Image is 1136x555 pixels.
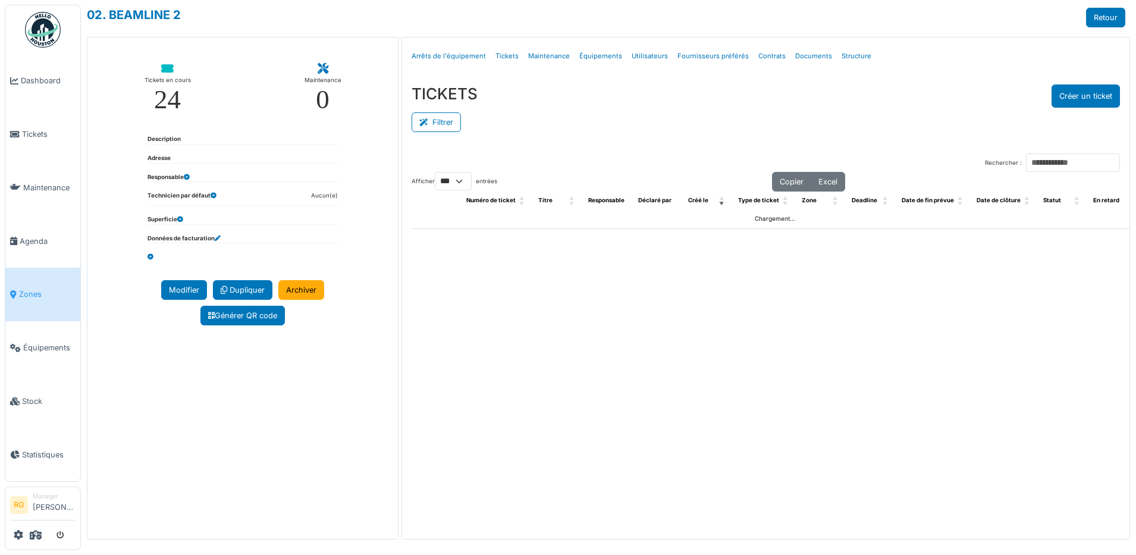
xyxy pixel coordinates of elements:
[688,197,708,203] span: Créé le
[5,268,80,321] a: Zones
[407,42,491,70] a: Arrêts de l'équipement
[33,492,76,501] div: Manager
[148,192,216,205] dt: Technicien par défaut
[1093,197,1119,203] span: En retard
[1074,192,1081,210] span: Statut: Activate to sort
[19,289,76,300] span: Zones
[135,54,200,123] a: Tickets en cours 24
[23,342,76,353] span: Équipements
[311,192,338,200] dd: Aucun(e)
[5,161,80,215] a: Maintenance
[148,135,181,144] dt: Description
[22,128,76,140] span: Tickets
[148,215,183,224] dt: Superficie
[883,192,890,210] span: Deadline: Activate to sort
[569,192,576,210] span: Titre: Activate to sort
[10,492,76,520] a: RG Manager[PERSON_NAME]
[145,74,191,86] div: Tickets en cours
[22,449,76,460] span: Statistiques
[5,321,80,375] a: Équipements
[790,42,837,70] a: Documents
[148,173,190,182] dt: Responsable
[627,42,673,70] a: Utilisateurs
[985,159,1022,168] label: Rechercher :
[833,192,840,210] span: Zone: Activate to sort
[1043,197,1061,203] span: Statut
[802,197,817,203] span: Zone
[754,42,790,70] a: Contrats
[538,197,553,203] span: Titre
[780,177,804,186] span: Copier
[316,86,329,113] div: 0
[33,492,76,518] li: [PERSON_NAME]
[5,428,80,481] a: Statistiques
[519,192,526,210] span: Numéro de ticket: Activate to sort
[10,496,28,514] li: RG
[958,192,965,210] span: Date de fin prévue: Activate to sort
[523,42,575,70] a: Maintenance
[161,280,207,300] a: Modifier
[20,236,76,247] span: Agenda
[21,75,76,86] span: Dashboard
[575,42,627,70] a: Équipements
[295,54,351,123] a: Maintenance 0
[719,192,726,210] span: Créé le: Activate to remove sorting
[466,197,516,203] span: Numéro de ticket
[1024,192,1031,210] span: Date de clôture: Activate to sort
[491,42,523,70] a: Tickets
[5,214,80,268] a: Agenda
[977,197,1021,203] span: Date de clôture
[5,54,80,108] a: Dashboard
[22,396,76,407] span: Stock
[5,375,80,428] a: Stock
[412,112,461,132] button: Filtrer
[638,197,671,203] span: Déclaré par
[783,192,790,210] span: Type de ticket: Activate to sort
[154,86,181,113] div: 24
[673,42,754,70] a: Fournisseurs préférés
[200,306,285,325] a: Générer QR code
[772,172,811,192] button: Copier
[1086,8,1125,27] a: Retour
[305,74,341,86] div: Maintenance
[852,197,877,203] span: Deadline
[213,280,272,300] a: Dupliquer
[738,197,779,203] span: Type de ticket
[902,197,954,203] span: Date de fin prévue
[87,8,181,22] a: 02. BEAMLINE 2
[412,172,497,190] label: Afficher entrées
[818,177,837,186] span: Excel
[278,280,324,300] a: Archiver
[5,108,80,161] a: Tickets
[148,154,171,163] dt: Adresse
[148,234,221,243] dt: Données de facturation
[25,12,61,48] img: Badge_color-CXgf-gQk.svg
[837,42,876,70] a: Structure
[23,182,76,193] span: Maintenance
[811,172,845,192] button: Excel
[588,197,625,203] span: Responsable
[435,172,472,190] select: Afficherentrées
[412,84,478,103] h3: TICKETS
[1052,84,1120,108] button: Créer un ticket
